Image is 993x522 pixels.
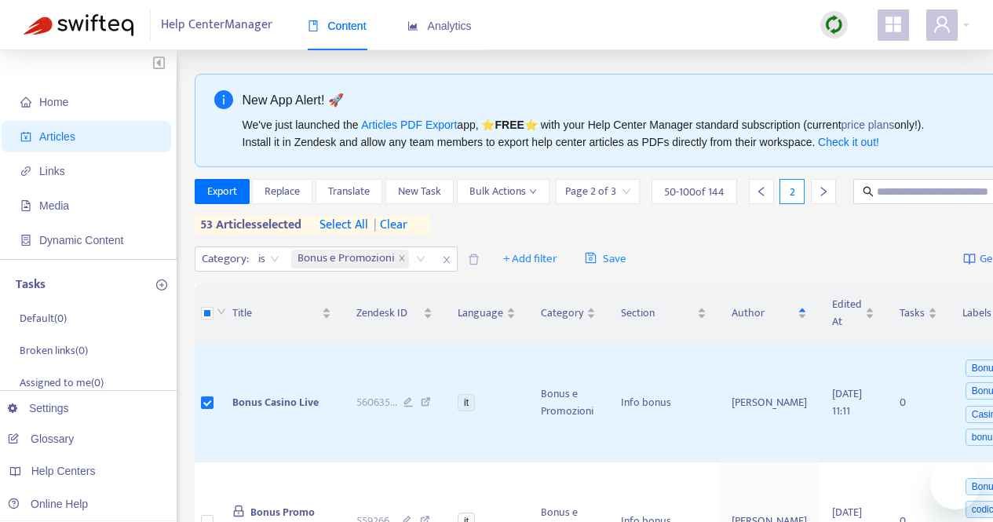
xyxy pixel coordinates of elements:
[407,20,472,32] span: Analytics
[39,165,65,177] span: Links
[458,305,503,322] span: Language
[217,307,226,316] span: down
[258,247,279,271] span: is
[20,374,104,391] p: Assigned to me ( 0 )
[963,253,976,265] img: image-link
[887,283,950,344] th: Tasks
[585,250,626,268] span: Save
[252,179,312,204] button: Replace
[541,305,583,322] span: Category
[832,385,862,420] span: [DATE] 11:11
[818,186,829,197] span: right
[207,183,237,200] span: Export
[374,214,377,235] span: |
[407,20,418,31] span: area-chart
[368,216,407,235] span: clear
[356,394,397,411] span: 560635 ...
[39,199,69,212] span: Media
[887,344,950,462] td: 0
[491,246,569,272] button: + Add filter
[265,183,300,200] span: Replace
[818,136,879,148] a: Check it out!
[214,90,233,109] span: info-circle
[468,254,480,265] span: delete
[8,433,74,445] a: Glossary
[298,250,395,268] span: Bonus e Promozioni
[469,183,537,200] span: Bulk Actions
[220,283,344,344] th: Title
[232,305,319,322] span: Title
[608,344,719,462] td: Info bonus
[291,250,409,268] span: Bonus e Promozioni
[20,200,31,211] span: file-image
[328,183,370,200] span: Translate
[664,184,725,200] span: 50 - 100 of 144
[20,166,31,177] span: link
[841,119,895,131] a: price plans
[31,465,96,477] span: Help Centers
[719,344,820,462] td: [PERSON_NAME]
[356,305,421,322] span: Zendesk ID
[933,15,951,34] span: user
[8,498,88,510] a: Online Help
[20,235,31,246] span: container
[232,393,319,411] span: Bonus Casino Live
[930,459,980,509] iframe: Button to launch messaging window
[445,283,528,344] th: Language
[39,234,123,246] span: Dynamic Content
[529,188,537,195] span: down
[361,119,457,131] a: Articles PDF Export
[832,296,862,330] span: Edited At
[24,14,133,36] img: Swifteq
[20,97,31,108] span: home
[308,20,367,32] span: Content
[20,310,67,327] p: Default ( 0 )
[316,179,382,204] button: Translate
[585,252,597,264] span: save
[884,15,903,34] span: appstore
[385,179,454,204] button: New Task
[8,402,69,414] a: Settings
[398,254,406,264] span: close
[820,283,887,344] th: Edited At
[458,394,475,411] span: it
[573,246,638,272] button: saveSave
[900,305,925,322] span: Tasks
[344,283,446,344] th: Zendesk ID
[195,247,251,271] span: Category :
[528,344,608,462] td: Bonus e Promozioni
[621,305,694,322] span: Section
[495,119,524,131] b: FREE
[195,216,302,235] span: 53 articles selected
[528,283,608,344] th: Category
[398,183,441,200] span: New Task
[232,505,245,517] span: lock
[503,250,557,268] span: + Add filter
[863,186,874,197] span: search
[161,10,272,40] span: Help Center Manager
[16,276,46,294] p: Tasks
[20,342,88,359] p: Broken links ( 0 )
[39,130,75,143] span: Articles
[195,179,250,204] button: Export
[39,96,68,108] span: Home
[779,179,805,204] div: 2
[457,179,549,204] button: Bulk Actionsdown
[732,305,794,322] span: Author
[608,283,719,344] th: Section
[319,216,368,235] span: select all
[308,20,319,31] span: book
[436,250,457,269] span: close
[756,186,767,197] span: left
[20,131,31,142] span: account-book
[824,15,844,35] img: sync.dc5367851b00ba804db3.png
[156,279,167,290] span: plus-circle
